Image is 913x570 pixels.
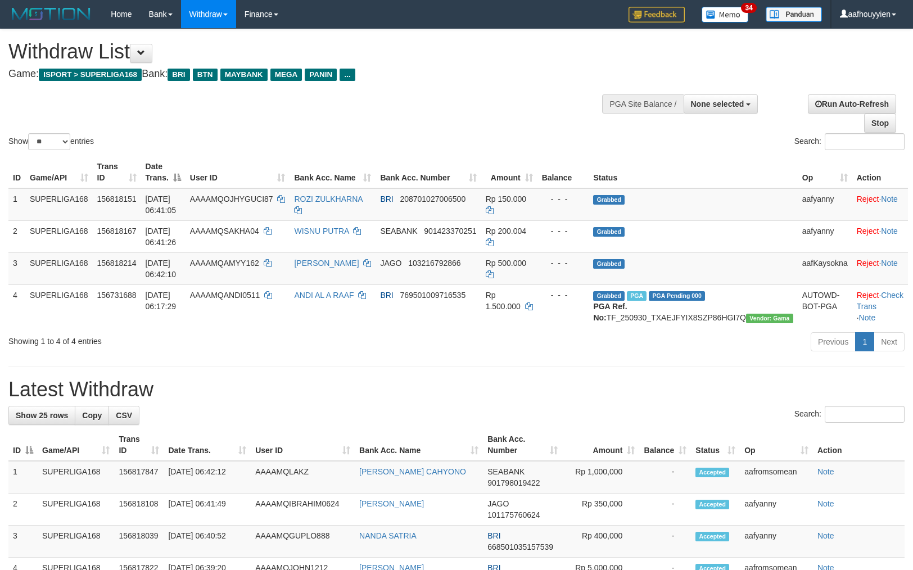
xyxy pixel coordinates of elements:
div: - - - [542,289,585,301]
th: Status: activate to sort column ascending [691,429,740,461]
img: Button%20Memo.svg [702,7,749,22]
img: panduan.png [766,7,822,22]
th: User ID: activate to sort column ascending [251,429,355,461]
td: aafyanny [798,188,852,221]
span: MEGA [270,69,302,81]
span: 34 [741,3,756,13]
th: Action [852,156,908,188]
div: - - - [542,257,585,269]
a: Note [817,531,834,540]
div: - - - [542,225,585,237]
input: Search: [825,133,905,150]
td: AAAAMQGUPLO888 [251,526,355,558]
a: 1 [855,332,874,351]
a: Run Auto-Refresh [808,94,896,114]
td: SUPERLIGA168 [38,461,114,494]
a: ROZI ZULKHARNA [294,194,362,203]
th: Bank Acc. Name: activate to sort column ascending [290,156,376,188]
span: None selected [691,99,744,108]
td: 4 [8,284,25,328]
th: Bank Acc. Number: activate to sort column ascending [376,156,481,188]
td: · · [852,284,908,328]
td: [DATE] 06:42:12 [164,461,251,494]
span: 156731688 [97,291,137,300]
th: Game/API: activate to sort column ascending [25,156,93,188]
td: aafKaysokna [798,252,852,284]
span: JAGO [380,259,401,268]
a: Note [881,259,898,268]
th: Op: activate to sort column ascending [740,429,813,461]
a: Next [874,332,905,351]
td: [DATE] 06:41:49 [164,494,251,526]
button: None selected [684,94,758,114]
td: 1 [8,188,25,221]
a: [PERSON_NAME] CAHYONO [359,467,466,476]
label: Search: [794,133,905,150]
span: [DATE] 06:41:05 [146,194,177,215]
span: ... [340,69,355,81]
span: BRI [487,531,500,540]
span: Rp 200.004 [486,227,526,236]
td: TF_250930_TXAEJFYIX8SZP86HGI7Q [589,284,797,328]
th: Game/API: activate to sort column ascending [38,429,114,461]
span: [DATE] 06:41:26 [146,227,177,247]
th: Amount: activate to sort column ascending [562,429,639,461]
td: · [852,220,908,252]
input: Search: [825,406,905,423]
th: User ID: activate to sort column ascending [186,156,290,188]
td: · [852,252,908,284]
a: Reject [857,291,879,300]
th: Amount: activate to sort column ascending [481,156,537,188]
span: PGA Pending [649,291,705,301]
h4: Game: Bank: [8,69,598,80]
a: Note [881,227,898,236]
span: BRI [380,291,393,300]
td: aafyanny [740,526,813,558]
span: Copy 901423370251 to clipboard [424,227,476,236]
th: ID [8,156,25,188]
a: ANDI AL A RAAF [294,291,354,300]
label: Search: [794,406,905,423]
th: Bank Acc. Name: activate to sort column ascending [355,429,483,461]
span: Copy 103216792866 to clipboard [408,259,460,268]
td: SUPERLIGA168 [38,494,114,526]
td: aafyanny [798,220,852,252]
th: Balance: activate to sort column ascending [639,429,691,461]
span: Rp 500.000 [486,259,526,268]
img: MOTION_logo.png [8,6,94,22]
span: [DATE] 06:42:10 [146,259,177,279]
span: Marked by aafromsomean [627,291,647,301]
span: Copy 208701027006500 to clipboard [400,194,465,203]
div: - - - [542,193,585,205]
td: aafyanny [740,494,813,526]
th: ID: activate to sort column descending [8,429,38,461]
td: · [852,188,908,221]
a: Copy [75,406,109,425]
td: Rp 350,000 [562,494,639,526]
th: Balance [537,156,589,188]
h1: Withdraw List [8,40,598,63]
div: Showing 1 to 4 of 4 entries [8,331,372,347]
span: AAAAMQSAKHA04 [190,227,259,236]
span: Accepted [695,500,729,509]
a: Note [817,499,834,508]
div: PGA Site Balance / [602,94,683,114]
span: PANIN [305,69,337,81]
span: BTN [193,69,218,81]
span: Show 25 rows [16,411,68,420]
td: 156817847 [114,461,164,494]
span: Copy [82,411,102,420]
a: Note [881,194,898,203]
span: [DATE] 06:17:29 [146,291,177,311]
span: Accepted [695,468,729,477]
span: Copy 668501035157539 to clipboard [487,542,553,551]
span: Copy 101175760624 to clipboard [487,510,540,519]
a: Show 25 rows [8,406,75,425]
td: Rp 1,000,000 [562,461,639,494]
th: Bank Acc. Number: activate to sort column ascending [483,429,562,461]
span: AAAAMQOJHYGUCI87 [190,194,273,203]
th: Date Trans.: activate to sort column ascending [164,429,251,461]
th: Action [813,429,905,461]
h1: Latest Withdraw [8,378,905,401]
span: CSV [116,411,132,420]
